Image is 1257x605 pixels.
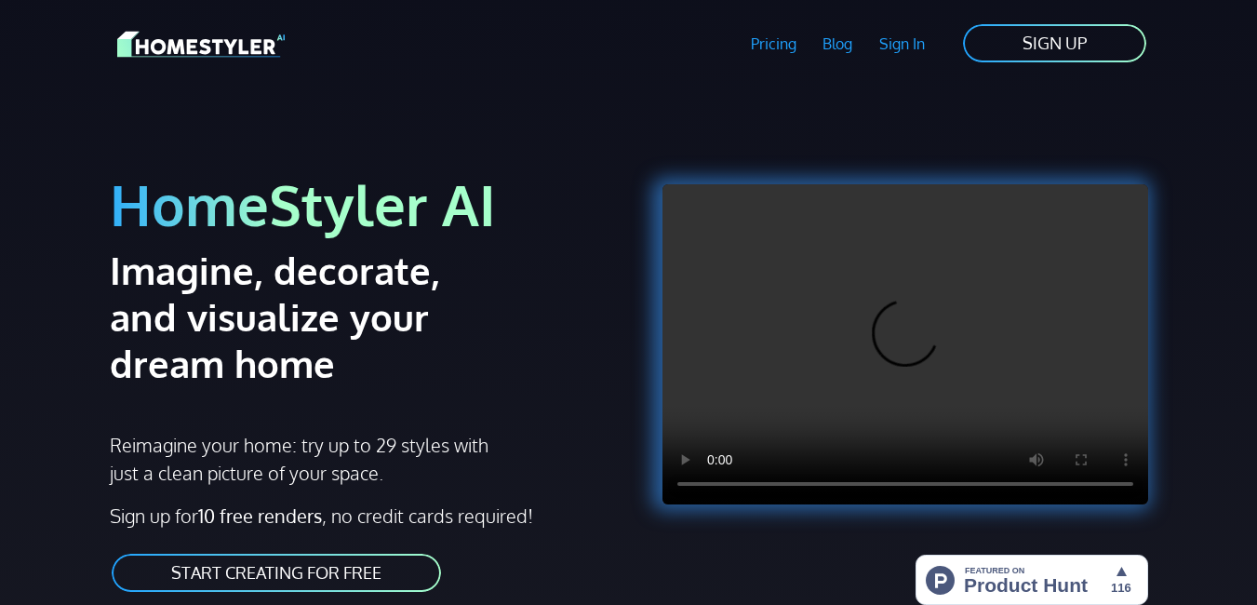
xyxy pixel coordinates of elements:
p: Reimagine your home: try up to 29 styles with just a clean picture of your space. [110,431,491,487]
a: START CREATING FOR FREE [110,552,443,594]
p: Sign up for , no credit cards required! [110,502,618,530]
img: HomeStyler AI - Interior Design Made Easy: One Click to Your Dream Home | Product Hunt [916,555,1148,605]
h2: Imagine, decorate, and visualize your dream home [110,247,516,386]
a: SIGN UP [961,22,1148,64]
a: Sign In [866,22,939,65]
a: Pricing [737,22,809,65]
strong: 10 free renders [198,504,322,528]
h1: HomeStyler AI [110,169,618,239]
img: HomeStyler AI logo [117,28,285,60]
a: Blog [809,22,866,65]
